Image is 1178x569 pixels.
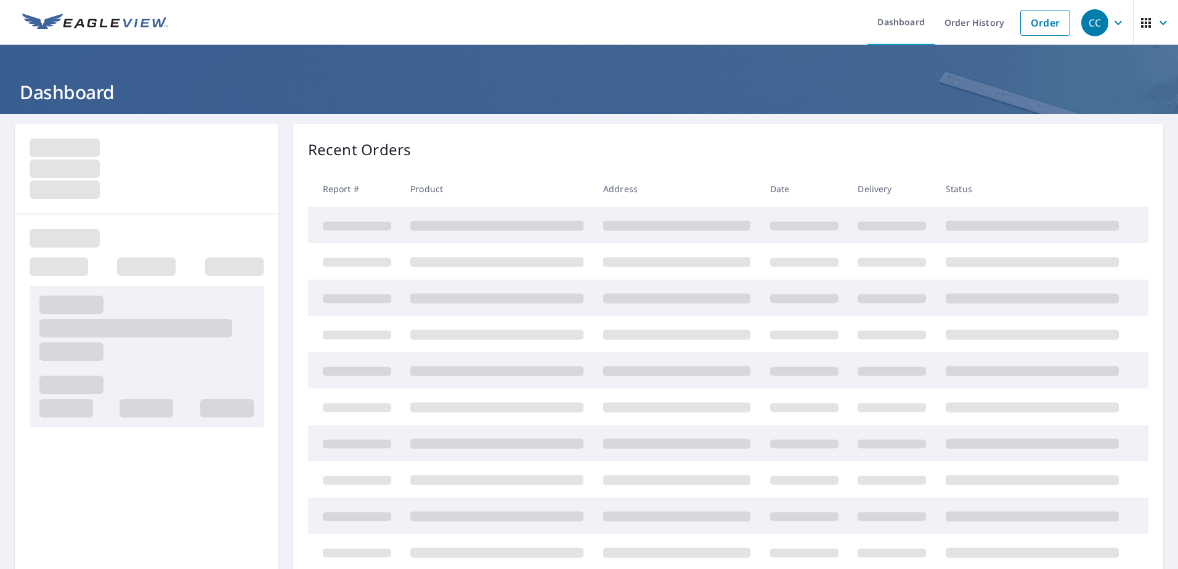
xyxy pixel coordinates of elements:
th: Report # [308,171,401,207]
th: Address [593,171,760,207]
th: Delivery [848,171,936,207]
p: Recent Orders [308,139,412,161]
th: Status [936,171,1129,207]
h1: Dashboard [15,79,1163,105]
img: EV Logo [22,14,168,32]
th: Date [760,171,848,207]
th: Product [400,171,593,207]
a: Order [1020,10,1070,36]
div: CC [1081,9,1108,36]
